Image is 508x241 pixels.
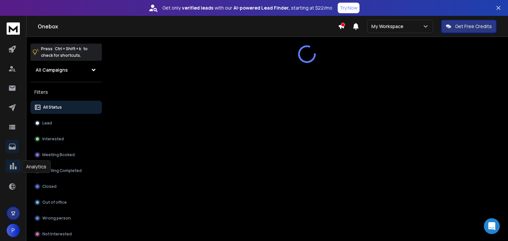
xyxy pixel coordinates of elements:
[484,218,500,234] div: Open Intercom Messenger
[233,5,290,11] strong: AI-powered Lead Finder,
[30,164,102,177] button: Meeting Completed
[7,22,20,35] img: logo
[30,101,102,114] button: All Status
[30,227,102,241] button: Not Interested
[455,23,492,30] p: Get Free Credits
[42,200,67,205] p: Out of office
[42,168,82,173] p: Meeting Completed
[41,46,88,59] p: Press to check for shortcuts.
[30,132,102,146] button: Interested
[38,22,338,30] h1: Onebox
[42,216,71,221] p: Wrong person
[338,3,360,13] button: Try Now
[30,63,102,77] button: All Campaigns
[42,184,57,189] p: Closed
[7,224,20,237] button: P
[36,67,68,73] h1: All Campaigns
[162,5,332,11] p: Get only with our starting at $22/mo
[42,231,72,237] p: Not Interested
[30,180,102,193] button: Closed
[30,87,102,97] h3: Filters
[43,105,62,110] p: All Status
[42,136,64,142] p: Interested
[371,23,406,30] p: My Workspace
[30,117,102,130] button: Lead
[340,5,358,11] p: Try Now
[22,160,51,173] div: Analytics
[441,20,496,33] button: Get Free Credits
[182,5,213,11] strong: verified leads
[42,120,52,126] p: Lead
[30,212,102,225] button: Wrong person
[54,45,82,52] span: Ctrl + Shift + k
[30,196,102,209] button: Out of office
[42,152,75,157] p: Meeting Booked
[30,148,102,161] button: Meeting Booked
